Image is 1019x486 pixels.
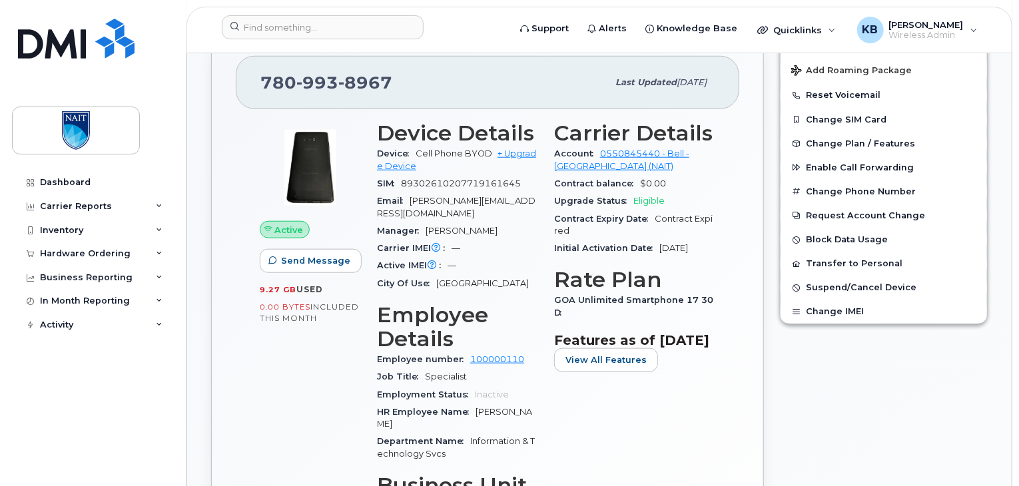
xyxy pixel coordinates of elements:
span: 780 [260,73,392,93]
span: Account [554,148,600,158]
h3: Features as of [DATE] [554,332,715,348]
div: Quicklinks [748,17,845,43]
button: Block Data Usage [781,228,987,252]
a: 100000110 [470,354,524,364]
h3: Device Details [377,121,538,145]
button: Change IMEI [781,300,987,324]
span: Information & Technology Svcs [377,436,535,458]
span: View All Features [565,354,647,366]
a: Support [511,15,578,42]
span: 89302610207719161645 [401,178,521,188]
span: 8967 [338,73,392,93]
span: Job Title [377,371,425,381]
span: Contract balance [554,178,640,188]
span: Quicklinks [773,25,822,35]
span: [PERSON_NAME] [426,226,498,236]
h3: Carrier Details [554,121,715,145]
span: SIM [377,178,401,188]
span: Eligible [633,196,665,206]
img: image20231002-3703462-vegm57.jpeg [270,128,350,208]
h3: Rate Plan [554,268,715,292]
span: [DATE] [677,77,707,87]
span: KB [862,22,878,38]
span: Inactive [475,389,509,399]
button: Add Roaming Package [781,56,987,83]
span: Knowledge Base [657,22,737,35]
span: [PERSON_NAME][EMAIL_ADDRESS][DOMAIN_NAME] [377,196,535,218]
span: [DATE] [659,243,688,253]
button: Transfer to Personal [781,252,987,276]
span: Upgrade Status [554,196,633,206]
button: Change Phone Number [781,180,987,204]
span: Device [377,148,416,158]
span: 0.00 Bytes [260,302,310,312]
span: 993 [296,73,338,93]
span: Enable Call Forwarding [806,162,914,172]
span: GOA Unlimited Smartphone 17 30D [554,295,713,317]
span: Employment Status [377,389,475,399]
a: 0550845440 - Bell - [GEOGRAPHIC_DATA] (NAIT) [554,148,689,170]
a: Alerts [578,15,636,42]
span: Wireless Admin [889,30,964,41]
span: Send Message [281,254,350,267]
button: Reset Voicemail [781,83,987,107]
button: Enable Call Forwarding [781,156,987,180]
span: Active IMEI [377,260,448,270]
span: Suspend/Cancel Device [806,283,916,293]
a: Knowledge Base [636,15,747,42]
span: Last updated [615,77,677,87]
span: Specialist [425,371,467,381]
h3: Employee Details [377,303,538,351]
span: HR Employee Name [377,407,476,417]
span: 9.27 GB [260,285,296,294]
button: Request Account Change [781,204,987,228]
span: Change Plan / Features [806,138,915,148]
span: Initial Activation Date [554,243,659,253]
button: Change SIM Card [781,108,987,132]
div: Kristian BlueCloud [848,17,987,43]
span: Contract Expired [554,214,713,236]
span: — [452,243,460,253]
span: Employee number [377,354,470,364]
span: City Of Use [377,278,436,288]
span: Active [275,224,304,236]
span: included this month [260,302,359,324]
span: [PERSON_NAME] [889,19,964,30]
span: Carrier IMEI [377,243,452,253]
button: View All Features [554,348,658,372]
span: Department Name [377,436,470,446]
span: Support [531,22,569,35]
button: Send Message [260,249,362,273]
span: Contract Expiry Date [554,214,655,224]
span: Cell Phone BYOD [416,148,492,158]
span: Alerts [599,22,627,35]
span: Add Roaming Package [791,65,912,78]
a: + Upgrade Device [377,148,536,170]
button: Change Plan / Features [781,132,987,156]
span: [GEOGRAPHIC_DATA] [436,278,529,288]
span: Email [377,196,410,206]
button: Suspend/Cancel Device [781,276,987,300]
input: Find something... [222,15,424,39]
span: $0.00 [640,178,666,188]
span: Manager [377,226,426,236]
span: used [296,284,323,294]
span: — [448,260,456,270]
